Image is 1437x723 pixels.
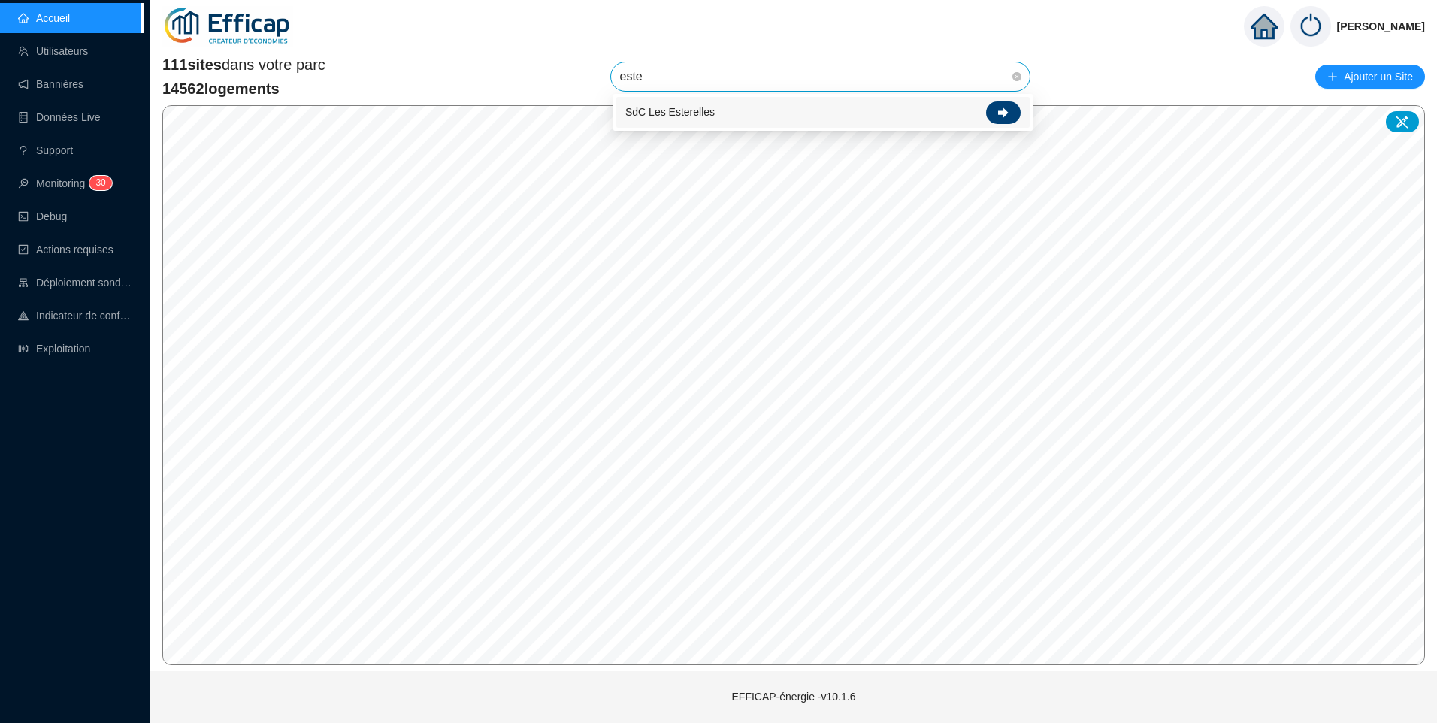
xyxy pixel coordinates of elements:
[1251,13,1278,40] span: home
[18,144,73,156] a: questionSupport
[1012,72,1021,81] span: close-circle
[625,104,715,120] span: SdC Les Esterelles
[101,177,106,188] span: 0
[18,177,107,189] a: monitorMonitoring30
[18,111,101,123] a: databaseDonnées Live
[89,176,111,190] sup: 30
[18,210,67,222] a: codeDebug
[18,78,83,90] a: notificationBannières
[163,106,1424,664] canvas: Map
[162,56,222,73] span: 111 sites
[18,310,132,322] a: heat-mapIndicateur de confort
[95,177,101,188] span: 3
[616,97,1030,128] div: SdC Les Esterelles
[18,277,132,289] a: clusterDéploiement sondes
[162,54,325,75] span: dans votre parc
[18,244,29,255] span: check-square
[18,343,90,355] a: slidersExploitation
[162,78,325,99] span: 14562 logements
[1344,66,1413,87] span: Ajouter un Site
[1337,2,1425,50] span: [PERSON_NAME]
[732,691,856,703] span: EFFICAP-énergie - v10.1.6
[1327,71,1338,82] span: plus
[1290,6,1331,47] img: power
[18,45,88,57] a: teamUtilisateurs
[36,244,113,256] span: Actions requises
[1315,65,1425,89] button: Ajouter un Site
[18,12,70,24] a: homeAccueil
